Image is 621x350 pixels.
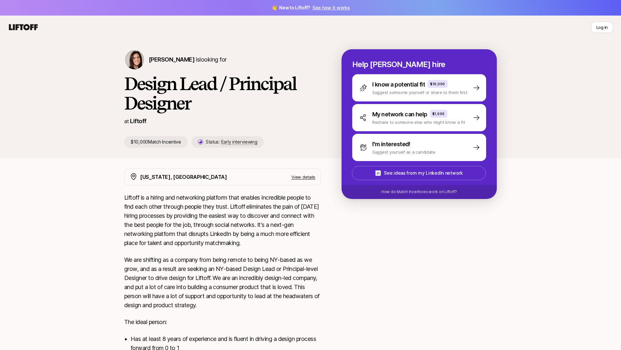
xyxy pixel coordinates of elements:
p: [US_STATE], [GEOGRAPHIC_DATA] [140,173,227,181]
p: Liftoff is a hiring and networking platform that enables incredible people to find each other thr... [124,193,321,248]
p: How do Match Incentives work on Liftoff? [381,189,457,195]
p: My network can help [372,110,427,119]
p: View details [291,174,315,180]
p: See ideas from my LinkedIn network [384,169,463,177]
p: $10,000 Match Incentive [124,136,188,148]
p: Status: [206,138,257,146]
p: Suggest someone yourself or share to them first [372,89,467,96]
p: Suggest yourself as a candidate [372,149,435,155]
p: We are shifting as a company from being remote to being NY-based as we grow, and as a result are ... [124,255,321,310]
p: at [124,117,129,125]
span: [PERSON_NAME] [149,56,194,63]
p: $1,000 [432,111,445,116]
p: is looking for [149,55,226,64]
button: See ideas from my LinkedIn network [352,166,486,180]
img: Eleanor Morgan [125,50,144,69]
p: $10,000 [430,81,445,87]
p: The ideal person: [124,318,321,327]
a: See how it works [312,5,350,10]
span: Early interviewing [221,139,257,145]
p: Help [PERSON_NAME] hire [352,60,486,69]
a: Liftoff [130,118,146,124]
button: Log in [591,21,613,33]
h1: Design Lead / Principal Designer [124,74,321,113]
p: Reshare to someone else who might know a fit [372,119,465,125]
span: 👋 New to Liftoff? [271,4,350,12]
p: I'm interested! [372,140,410,149]
p: I know a potential fit [372,80,425,89]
